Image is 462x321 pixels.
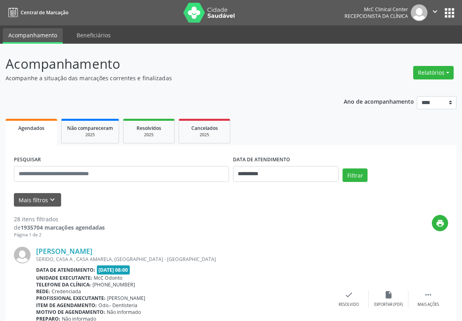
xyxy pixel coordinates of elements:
a: Beneficiários [71,28,116,42]
i: keyboard_arrow_down [48,195,57,204]
img: img [14,247,31,263]
div: 2025 [129,132,169,138]
span: Cancelados [191,125,218,131]
span: [PHONE_NUMBER] [92,281,135,288]
p: Acompanhe a situação das marcações correntes e finalizadas [6,74,321,82]
i:  [424,290,433,299]
button: Mais filtroskeyboard_arrow_down [14,193,61,207]
span: Agendados [18,125,44,131]
i:  [431,7,439,16]
b: Item de agendamento: [36,302,97,309]
b: Telefone da clínica: [36,281,91,288]
span: [DATE] 08:00 [97,265,130,275]
div: de [14,223,105,232]
span: McC Odonto [94,275,122,281]
p: Acompanhamento [6,54,321,74]
span: Resolvidos [137,125,161,131]
div: 2025 [67,132,113,138]
div: McC Clinical Center [345,6,408,13]
p: Ano de acompanhamento [344,96,414,106]
div: 2025 [185,132,224,138]
a: Acompanhamento [3,28,63,44]
span: Não informado [107,309,141,315]
span: Recepcionista da clínica [345,13,408,19]
b: Data de atendimento: [36,267,95,273]
i: check [345,290,353,299]
i: print [436,219,445,228]
button: print [432,215,448,231]
span: [PERSON_NAME] [107,295,145,302]
b: Motivo de agendamento: [36,309,105,315]
img: img [411,4,427,21]
b: Profissional executante: [36,295,106,302]
b: Rede: [36,288,50,295]
div: Página 1 de 2 [14,232,105,238]
div: Mais ações [418,302,439,307]
strong: 1935704 marcações agendadas [21,224,105,231]
button: Relatórios [413,66,454,79]
div: Resolvido [339,302,359,307]
div: 28 itens filtrados [14,215,105,223]
button: Filtrar [343,168,368,182]
b: Unidade executante: [36,275,92,281]
button:  [427,4,443,21]
span: Credenciada [52,288,81,295]
a: [PERSON_NAME] [36,247,92,255]
span: Não compareceram [67,125,113,131]
span: Odo.- Dentisteria [98,302,137,309]
div: Exportar (PDF) [374,302,403,307]
span: Central de Marcação [21,9,68,16]
button: apps [443,6,456,20]
a: Central de Marcação [6,6,68,19]
i: insert_drive_file [384,290,393,299]
label: PESQUISAR [14,154,41,166]
label: DATA DE ATENDIMENTO [233,154,290,166]
div: SERIDO, CASA A , CASA AMARELA, [GEOGRAPHIC_DATA] - [GEOGRAPHIC_DATA] [36,256,329,263]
